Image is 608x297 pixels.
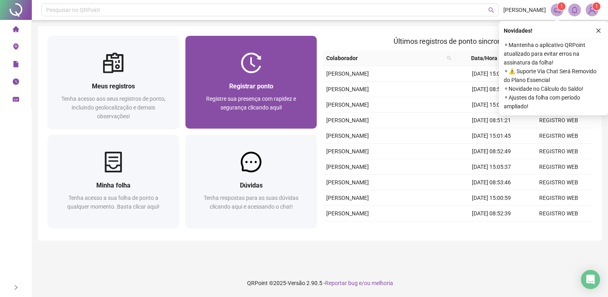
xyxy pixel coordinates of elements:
span: Dúvidas [240,182,263,189]
sup: Atualize o seu contato no menu Meus Dados [592,2,600,10]
span: ⚬ Ajustes da folha com período ampliado! [504,93,603,111]
span: [PERSON_NAME] [326,86,369,92]
span: search [445,52,453,64]
span: Minha folha [96,182,131,189]
td: [DATE] 08:51:21 [458,113,525,128]
td: REGISTRO WEB [525,206,592,221]
td: [DATE] 15:02:33 [458,221,525,237]
span: ⚬ ⚠️ Suporte Via Chat Será Removido do Plano Essencial [504,67,603,84]
span: Últimos registros de ponto sincronizados [394,37,522,45]
span: ⚬ Novidade no Cálculo do Saldo! [504,84,603,93]
span: Colaborador [326,54,444,63]
span: Registre sua presença com rapidez e segurança clicando aqui! [206,96,296,111]
span: clock-circle [13,75,19,91]
span: home [13,22,19,38]
a: Meus registrosTenha acesso aos seus registros de ponto, incluindo geolocalização e demais observa... [48,36,179,129]
span: Versão [288,280,305,286]
a: Registrar pontoRegistre sua presença com rapidez e segurança clicando aqui! [185,36,317,129]
span: [PERSON_NAME] [326,148,369,154]
span: search [488,7,494,13]
td: [DATE] 08:52:49 [458,144,525,159]
td: REGISTRO WEB [525,144,592,159]
td: REGISTRO WEB [525,159,592,175]
td: [DATE] 15:05:37 [458,159,525,175]
footer: QRPoint © 2025 - 2.90.5 - [32,269,608,297]
td: [DATE] 15:01:45 [458,128,525,144]
img: 92937 [586,4,598,16]
td: REGISTRO WEB [525,221,592,237]
span: notification [553,6,561,14]
span: [PERSON_NAME] [326,210,369,217]
span: [PERSON_NAME] [326,102,369,108]
td: REGISTRO WEB [525,128,592,144]
span: [PERSON_NAME] [326,164,369,170]
span: [PERSON_NAME] [326,117,369,123]
td: [DATE] 15:00:59 [458,190,525,206]
span: 1 [595,4,598,9]
span: [PERSON_NAME] [326,195,369,201]
span: ⚬ Mantenha o aplicativo QRPoint atualizado para evitar erros na assinatura da folha! [504,41,603,67]
span: [PERSON_NAME] [503,6,546,14]
span: Meus registros [92,82,135,90]
span: Tenha respostas para as suas dúvidas clicando aqui e acessando o chat! [204,195,298,210]
span: [PERSON_NAME] [326,70,369,77]
sup: 1 [557,2,565,10]
span: 1 [560,4,563,9]
span: environment [13,40,19,56]
span: search [447,56,452,61]
span: Reportar bug e/ou melhoria [325,280,393,286]
span: Data/Hora [458,54,511,63]
th: Data/Hora [455,51,520,66]
td: REGISTRO WEB [525,113,592,128]
span: Novidades ! [504,26,532,35]
span: Tenha acesso aos seus registros de ponto, incluindo geolocalização e demais observações! [61,96,166,119]
td: [DATE] 15:01:57 [458,97,525,113]
a: Minha folhaTenha acesso a sua folha de ponto a qualquer momento. Basta clicar aqui! [48,135,179,228]
span: bell [571,6,578,14]
td: [DATE] 08:52:39 [458,206,525,221]
div: Open Intercom Messenger [581,270,600,289]
span: Registrar ponto [229,82,273,90]
td: REGISTRO WEB [525,190,592,206]
span: close [596,28,601,33]
span: right [13,285,19,290]
a: DúvidasTenha respostas para as suas dúvidas clicando aqui e acessando o chat! [185,135,317,228]
td: REGISTRO WEB [525,175,592,190]
span: schedule [13,92,19,108]
span: file [13,57,19,73]
span: [PERSON_NAME] [326,133,369,139]
span: [PERSON_NAME] [326,179,369,186]
span: Tenha acesso a sua folha de ponto a qualquer momento. Basta clicar aqui! [67,195,160,210]
td: [DATE] 15:04:24 [458,66,525,82]
td: [DATE] 08:53:46 [458,175,525,190]
td: [DATE] 08:50:52 [458,82,525,97]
